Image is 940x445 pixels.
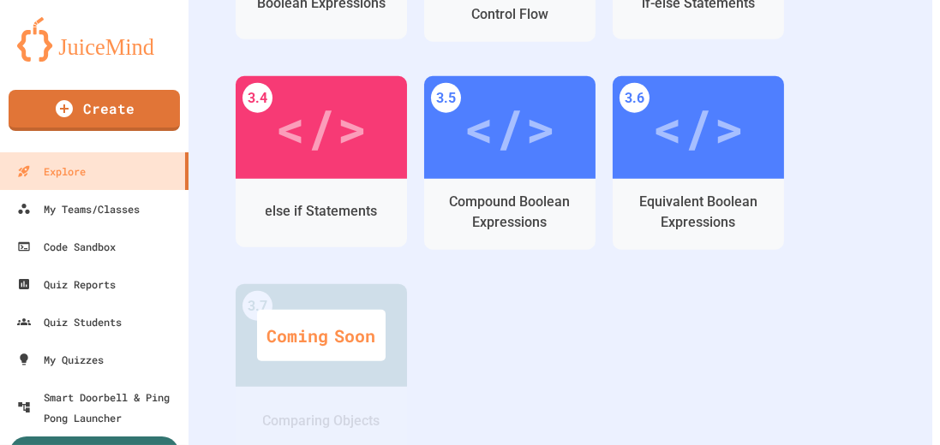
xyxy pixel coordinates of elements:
div: Equivalent Boolean Expressions [626,192,771,233]
div: Code Sandbox [17,236,116,257]
div: Smart Doorbell & Ping Pong Launcher [17,387,182,428]
div: My Teams/Classes [17,199,140,219]
div: My Quizzes [17,349,104,370]
div: Comparing Objects [263,411,380,431]
div: else if Statements [266,201,378,222]
img: logo-orange.svg [17,17,171,62]
div: </> [652,89,745,166]
div: </> [464,89,556,166]
div: Quiz Reports [17,274,116,294]
div: Coming Soon [257,310,386,361]
div: 3.4 [242,83,272,113]
a: Create [9,90,180,131]
div: 3.7 [242,291,272,321]
div: 3.6 [620,83,650,113]
div: </> [275,297,368,374]
div: Quiz Students [17,311,122,332]
div: Explore [17,161,86,181]
div: Compound Boolean Expressions [437,192,583,233]
div: </> [275,89,368,166]
div: 3.5 [431,83,461,113]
